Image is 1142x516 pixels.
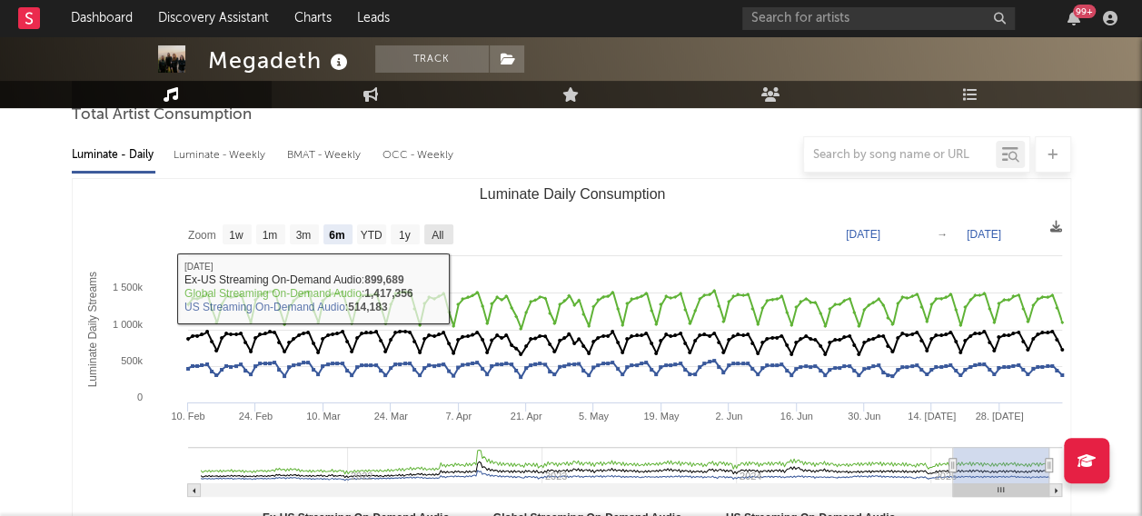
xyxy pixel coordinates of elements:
[121,355,143,366] text: 500k
[295,229,311,242] text: 3m
[86,272,99,387] text: Luminate Daily Streams
[967,228,1001,241] text: [DATE]
[432,229,443,242] text: All
[510,411,541,422] text: 21. Apr
[329,229,344,242] text: 6m
[112,282,143,293] text: 1 500k
[804,148,996,163] input: Search by song name or URL
[375,45,489,73] button: Track
[72,104,252,126] span: Total Artist Consumption
[373,411,408,422] text: 24. Mar
[112,319,143,330] text: 1 000k
[780,411,812,422] text: 16. Jun
[188,229,216,242] text: Zoom
[848,411,880,422] text: 30. Jun
[238,411,272,422] text: 24. Feb
[937,228,948,241] text: →
[398,229,410,242] text: 1y
[643,411,680,422] text: 19. May
[479,186,665,202] text: Luminate Daily Consumption
[578,411,609,422] text: 5. May
[975,411,1023,422] text: 28. [DATE]
[171,411,204,422] text: 10. Feb
[715,411,742,422] text: 2. Jun
[360,229,382,242] text: YTD
[229,229,243,242] text: 1w
[1068,11,1080,25] button: 99+
[262,229,277,242] text: 1m
[742,7,1015,30] input: Search for artists
[208,45,353,75] div: Megadeth
[306,411,341,422] text: 10. Mar
[908,411,956,422] text: 14. [DATE]
[445,411,472,422] text: 7. Apr
[136,392,142,402] text: 0
[1073,5,1096,18] div: 99 +
[846,228,880,241] text: [DATE]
